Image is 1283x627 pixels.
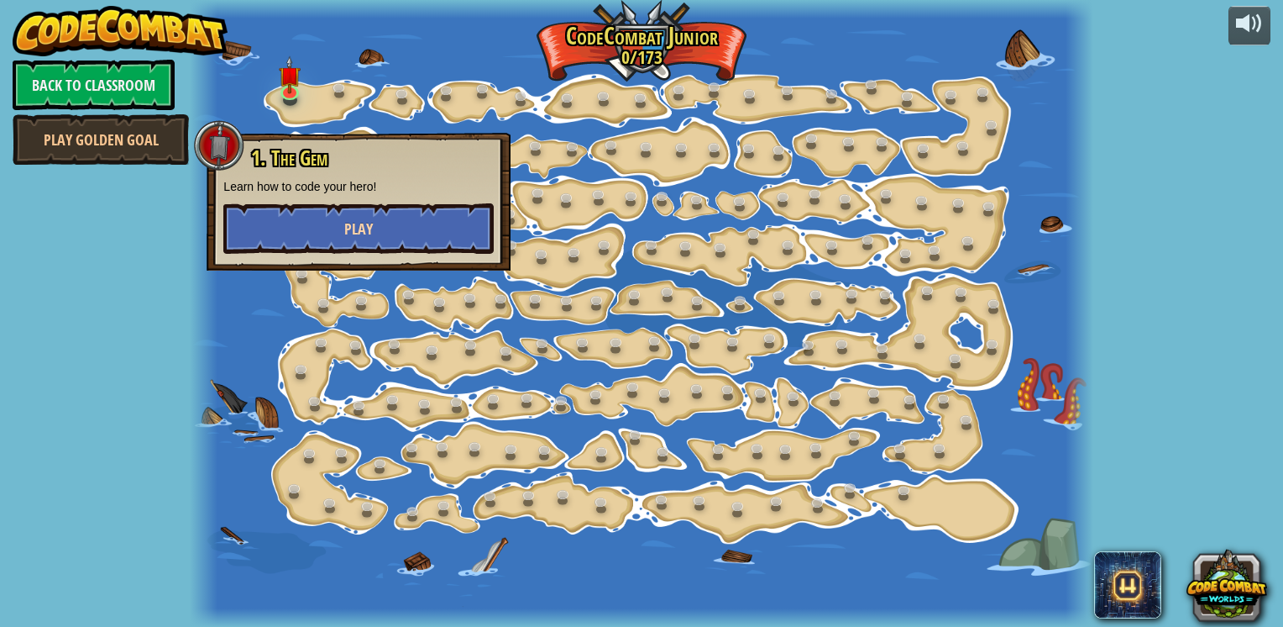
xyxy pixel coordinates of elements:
a: Back to Classroom [13,60,175,110]
span: 1. The Gem [251,144,327,172]
button: Adjust volume [1228,6,1270,45]
p: Learn how to code your hero! [223,178,494,195]
span: Play [344,219,373,240]
a: Play Golden Goal [13,114,189,165]
img: CodeCombat - Learn how to code by playing a game [13,6,228,56]
img: level-banner-unstarted.png [279,56,301,94]
button: Play [223,203,494,254]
